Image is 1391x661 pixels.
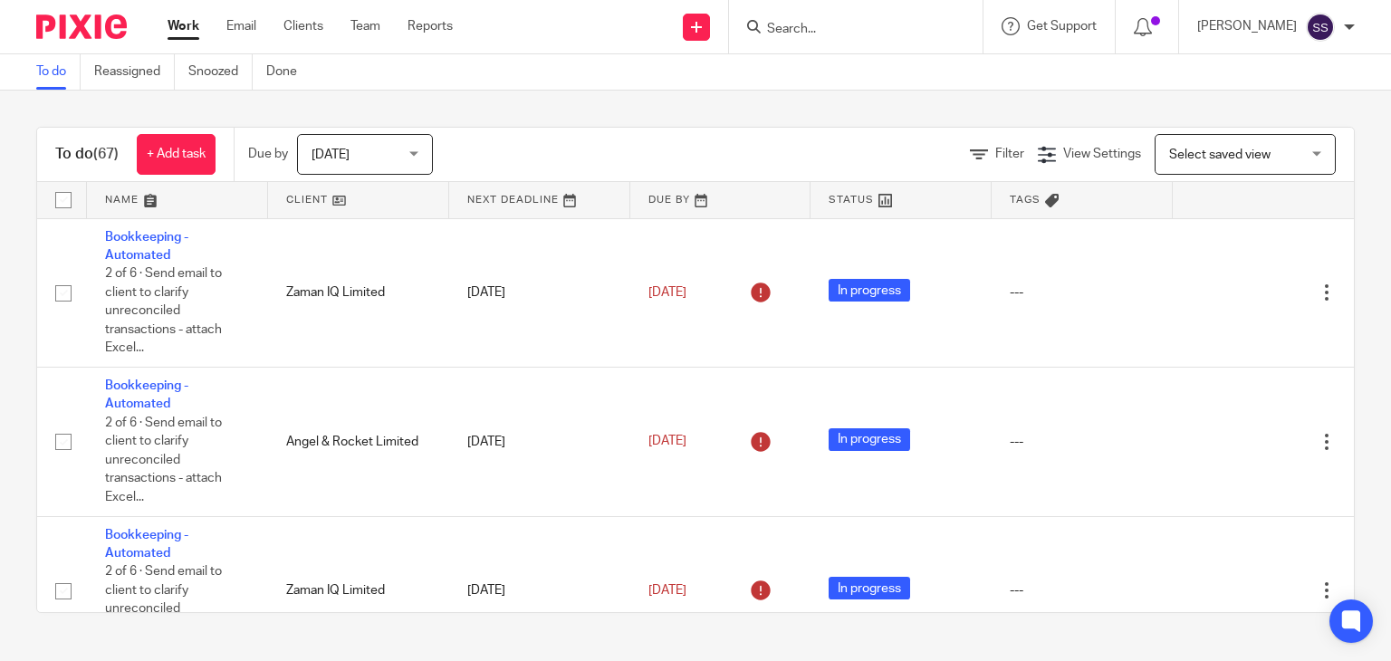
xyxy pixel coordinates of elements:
[168,17,199,35] a: Work
[1010,195,1041,205] span: Tags
[226,17,256,35] a: Email
[1169,148,1271,161] span: Select saved view
[312,148,350,161] span: [DATE]
[105,565,222,652] span: 2 of 6 · Send email to client to clarify unreconciled transactions - attach Excel...
[648,584,686,597] span: [DATE]
[1010,581,1155,599] div: ---
[1010,433,1155,451] div: ---
[283,17,323,35] a: Clients
[829,577,910,599] span: In progress
[1027,20,1097,33] span: Get Support
[266,54,311,90] a: Done
[449,368,630,517] td: [DATE]
[36,54,81,90] a: To do
[829,279,910,302] span: In progress
[1197,17,1297,35] p: [PERSON_NAME]
[248,145,288,163] p: Due by
[55,145,119,164] h1: To do
[268,368,449,517] td: Angel & Rocket Limited
[1306,13,1335,42] img: svg%3E
[94,54,175,90] a: Reassigned
[449,218,630,368] td: [DATE]
[36,14,127,39] img: Pixie
[648,286,686,299] span: [DATE]
[408,17,453,35] a: Reports
[105,379,188,410] a: Bookkeeping - Automated
[268,218,449,368] td: Zaman IQ Limited
[765,22,928,38] input: Search
[137,134,216,175] a: + Add task
[93,147,119,161] span: (67)
[995,148,1024,160] span: Filter
[1063,148,1141,160] span: View Settings
[350,17,380,35] a: Team
[188,54,253,90] a: Snoozed
[105,417,222,503] span: 2 of 6 · Send email to client to clarify unreconciled transactions - attach Excel...
[1010,283,1155,302] div: ---
[648,436,686,448] span: [DATE]
[105,529,188,560] a: Bookkeeping - Automated
[105,231,188,262] a: Bookkeeping - Automated
[829,428,910,451] span: In progress
[105,267,222,354] span: 2 of 6 · Send email to client to clarify unreconciled transactions - attach Excel...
